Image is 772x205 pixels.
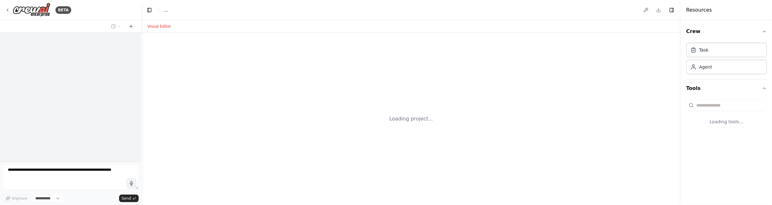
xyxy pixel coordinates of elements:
[686,114,767,130] div: Loading tools...
[686,23,767,40] button: Crew
[122,196,131,201] span: Send
[55,6,71,14] div: BETA
[699,47,709,53] div: Task
[3,194,30,202] button: Improve
[164,7,168,13] nav: breadcrumb
[108,23,124,30] button: Switch to previous chat
[126,23,136,30] button: Start a new chat
[699,64,712,70] div: Agent
[13,3,50,17] img: Logo
[686,40,767,79] div: Crew
[686,80,767,97] button: Tools
[686,6,712,14] h4: Resources
[686,97,767,135] div: Tools
[144,23,175,30] button: Visual Editor
[145,6,154,14] button: Hide left sidebar
[164,7,168,13] span: ...
[12,196,27,201] span: Improve
[389,115,433,123] div: Loading project...
[127,179,136,188] button: Click to speak your automation idea
[119,195,139,202] button: Send
[667,6,676,14] button: Hide right sidebar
